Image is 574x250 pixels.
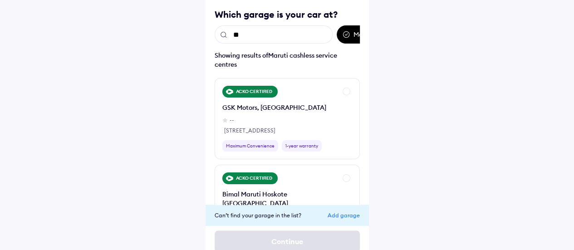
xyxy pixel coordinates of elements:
span: Can’t find your garage in the list? [215,212,301,219]
div: [STREET_ADDRESS] [224,127,324,135]
div: 1-year warranty [282,140,322,152]
div: ACKO CERTIFIED [222,172,278,184]
img: star-grey.svg [222,118,228,123]
div: Showing results of Maruti cashless service centres [215,51,360,69]
div: GSK Motors, [GEOGRAPHIC_DATA] [222,103,326,112]
div: ACKO CERTIFIED [222,86,278,98]
div: Which garage is your car at? [215,8,360,21]
div: Add garage [328,212,360,219]
img: search.svg [220,31,228,39]
div: Bimal Maruti Hoskote [GEOGRAPHIC_DATA] [222,190,337,208]
div: -- [230,116,234,124]
img: acko [226,88,233,95]
img: acko [226,175,233,182]
div: Maximum Convenience [222,140,278,152]
div: Maruti [337,25,378,44]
